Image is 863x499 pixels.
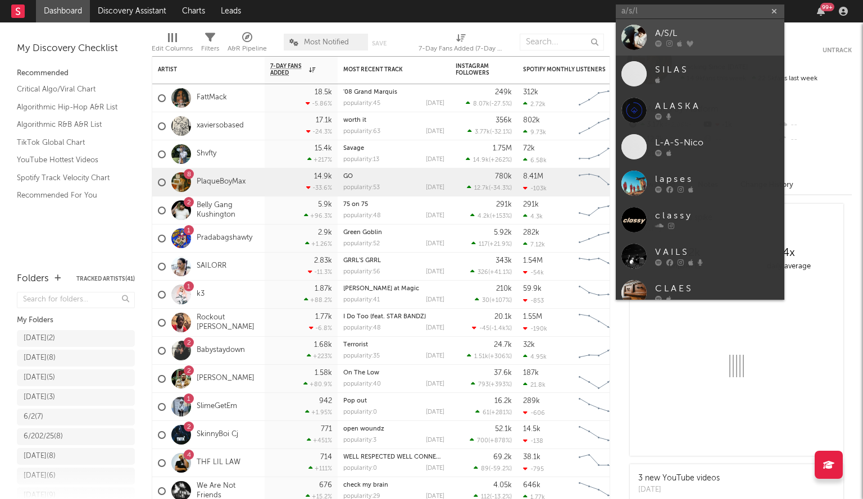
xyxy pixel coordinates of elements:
[315,89,332,96] div: 18.5k
[655,100,779,113] div: A L A S K A
[523,201,539,208] div: 291k
[523,437,543,445] div: -138
[318,201,332,208] div: 5.9k
[201,42,219,56] div: Filters
[197,402,237,411] a: SlimeGetEm
[523,241,545,248] div: 7.12k
[523,297,544,304] div: -853
[17,67,135,80] div: Recommended
[304,212,332,219] div: +96.3 %
[426,241,444,247] div: [DATE]
[343,353,380,359] div: popularity: 35
[318,229,332,236] div: 2.9k
[737,260,841,273] div: daily average
[655,246,779,259] div: V A I L S
[523,482,540,489] div: 646k
[616,19,784,56] a: A/S/L
[523,129,546,136] div: 9.73k
[343,173,353,180] a: GO
[343,398,367,404] a: Pop out
[17,428,135,445] a: 6/202/25(8)
[474,185,489,191] span: 12.7k
[426,157,444,163] div: [DATE]
[655,282,779,296] div: C L A E S
[574,309,624,337] svg: Chart title
[343,269,380,275] div: popularity: 56
[343,437,376,443] div: popularity: 3
[523,185,547,192] div: -103k
[495,173,512,180] div: 780k
[343,202,368,208] a: 75 on 75
[17,448,135,465] a: [DATE](8)
[17,330,135,347] a: [DATE](2)
[24,371,55,384] div: [DATE] ( 5 )
[197,93,227,103] a: FattMack
[343,145,444,152] div: Savage
[24,391,55,404] div: [DATE] ( 3 )
[343,157,379,163] div: popularity: 13
[574,84,624,112] svg: Chart title
[152,42,193,56] div: Edit Columns
[737,246,841,260] div: 4 x
[197,121,244,131] a: xaviersobased
[574,393,624,421] svg: Chart title
[17,42,135,56] div: My Discovery Checklist
[574,449,624,477] svg: Chart title
[343,117,444,123] div: worth it
[306,128,332,135] div: -24.3 %
[574,168,624,196] svg: Chart title
[479,326,489,332] span: -45
[228,28,267,61] div: A&R Pipeline
[343,230,382,236] a: Green Goblin
[152,28,193,61] div: Edit Columns
[467,128,512,135] div: ( )
[478,269,488,276] span: 326
[491,410,510,416] span: +281 %
[197,458,240,468] a: THF LIL LAW
[426,437,444,443] div: [DATE]
[523,213,543,220] div: 4.3k
[17,292,135,308] input: Search for folders...
[474,465,512,472] div: ( )
[426,185,444,191] div: [DATE]
[475,296,512,304] div: ( )
[478,213,490,219] span: 4.2k
[473,157,489,163] span: 14.9k
[343,185,380,191] div: popularity: 53
[470,437,512,444] div: ( )
[270,63,306,76] span: 7-Day Fans Added
[305,409,332,416] div: +1.95 %
[777,118,852,132] div: --
[343,89,444,95] div: '08 Grand Marquis
[481,466,489,472] span: 89
[314,173,332,180] div: 14.9k
[616,274,784,311] a: C L A E S
[495,425,512,433] div: 52.1k
[321,425,332,433] div: 771
[655,136,779,150] div: L-A-S-Nico
[343,454,444,460] div: WELL RESPECTED WELL CONNECTED
[523,369,539,377] div: 187k
[482,297,489,304] span: 30
[17,189,124,202] a: Recommended For You
[201,28,219,61] div: Filters
[306,100,332,107] div: -5.86 %
[343,482,444,488] div: check my brain
[343,454,452,460] a: WELL RESPECTED WELL CONNECTED
[17,172,124,184] a: Spotify Track Velocity Chart
[308,465,332,472] div: +111 %
[467,184,512,191] div: ( )
[496,257,512,264] div: 343k
[471,240,512,248] div: ( )
[475,129,490,135] span: 3.77k
[616,129,784,165] a: L-A-S-Nico
[343,145,364,152] a: Savage
[496,201,512,208] div: 291k
[343,370,444,376] div: On The Low
[197,177,246,187] a: PlaqueBoyMax
[343,314,426,320] a: I Do Too (feat. STAR BANDZ)
[523,397,540,405] div: 289k
[305,240,332,248] div: +1.26 %
[343,258,381,264] a: GRRL'S GRRL
[304,39,349,46] span: Most Notified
